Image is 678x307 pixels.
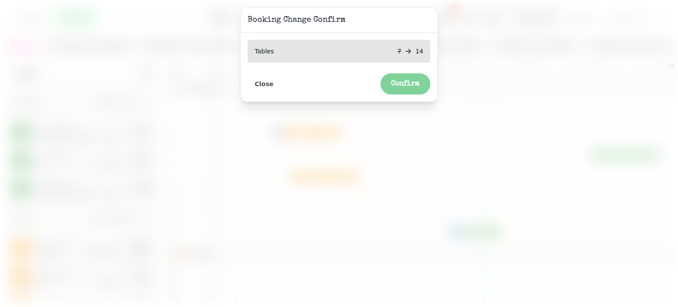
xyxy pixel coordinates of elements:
[391,80,420,87] span: Confirm
[255,47,274,56] p: Tables
[380,73,430,95] button: Confirm
[415,47,423,56] p: 14
[248,78,281,90] button: Close
[255,81,274,87] span: Close
[397,47,401,56] p: 7
[248,15,430,25] h3: Booking Change Confirm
